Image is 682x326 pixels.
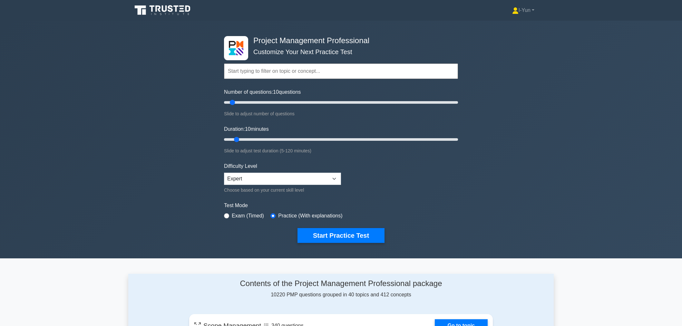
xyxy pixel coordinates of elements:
[189,279,493,288] h4: Contents of the Project Management Professional package
[297,228,385,243] button: Start Practice Test
[245,126,251,132] span: 10
[224,110,458,118] div: Slide to adjust number of questions
[278,212,342,220] label: Practice (With explanations)
[224,202,458,209] label: Test Mode
[224,125,269,133] label: Duration: minutes
[251,36,426,45] h4: Project Management Professional
[232,212,264,220] label: Exam (Timed)
[224,162,257,170] label: Difficulty Level
[224,88,301,96] label: Number of questions: questions
[224,186,341,194] div: Choose based on your current skill level
[273,89,279,95] span: 10
[224,63,458,79] input: Start typing to filter on topic or concept...
[189,279,493,299] div: 10220 PMP questions grouped in 40 topics and 412 concepts
[224,147,458,155] div: Slide to adjust test duration (5-120 minutes)
[497,4,550,17] a: I-Yun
